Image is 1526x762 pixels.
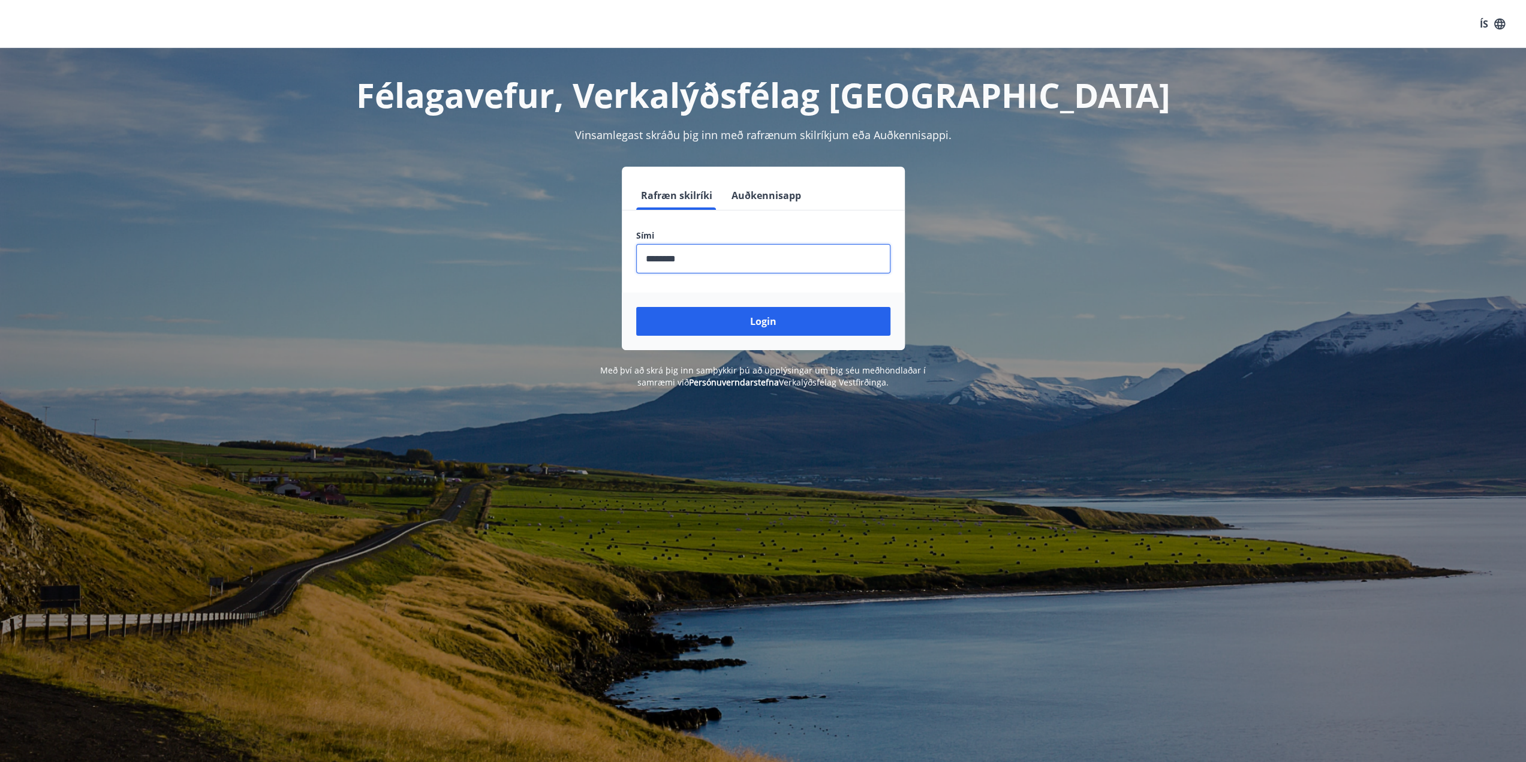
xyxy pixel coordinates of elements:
span: Vinsamlegast skráðu þig inn með rafrænum skilríkjum eða Auðkennisappi. [575,128,952,142]
button: Auðkennisapp [727,181,806,210]
span: Með því að skrá þig inn samþykkir þú að upplýsingar um þig séu meðhöndlaðar í samræmi við Verkalý... [600,365,926,388]
button: ÍS [1473,13,1512,35]
label: Sími [636,230,890,242]
button: Login [636,307,890,336]
h1: Félagavefur, Verkalýðsfélag [GEOGRAPHIC_DATA] [346,72,1181,118]
button: Rafræn skilríki [636,181,717,210]
a: Persónuverndarstefna [689,377,779,388]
